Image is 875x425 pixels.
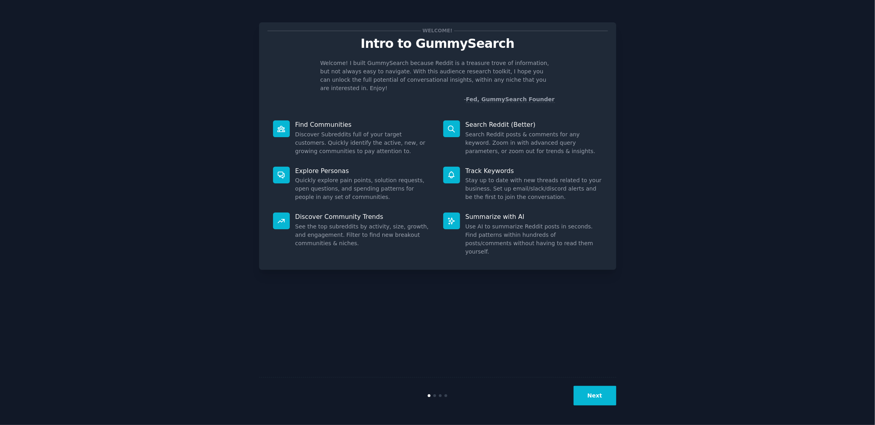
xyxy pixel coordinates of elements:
p: Summarize with AI [466,212,602,221]
dd: Use AI to summarize Reddit posts in seconds. Find patterns within hundreds of posts/comments with... [466,222,602,256]
p: Explore Personas [295,167,432,175]
p: Search Reddit (Better) [466,120,602,129]
dd: Quickly explore pain points, solution requests, open questions, and spending patterns for people ... [295,176,432,201]
a: Fed, GummySearch Founder [466,96,555,103]
p: Discover Community Trends [295,212,432,221]
p: Find Communities [295,120,432,129]
p: Intro to GummySearch [267,37,608,51]
dd: See the top subreddits by activity, size, growth, and engagement. Filter to find new breakout com... [295,222,432,248]
button: Next [574,386,616,405]
dd: Search Reddit posts & comments for any keyword. Zoom in with advanced query parameters, or zoom o... [466,130,602,155]
p: Track Keywords [466,167,602,175]
dd: Discover Subreddits full of your target customers. Quickly identify the active, new, or growing c... [295,130,432,155]
div: - [464,95,555,104]
span: Welcome! [421,27,454,35]
p: Welcome! I built GummySearch because Reddit is a treasure trove of information, but not always ea... [321,59,555,92]
dd: Stay up to date with new threads related to your business. Set up email/slack/discord alerts and ... [466,176,602,201]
